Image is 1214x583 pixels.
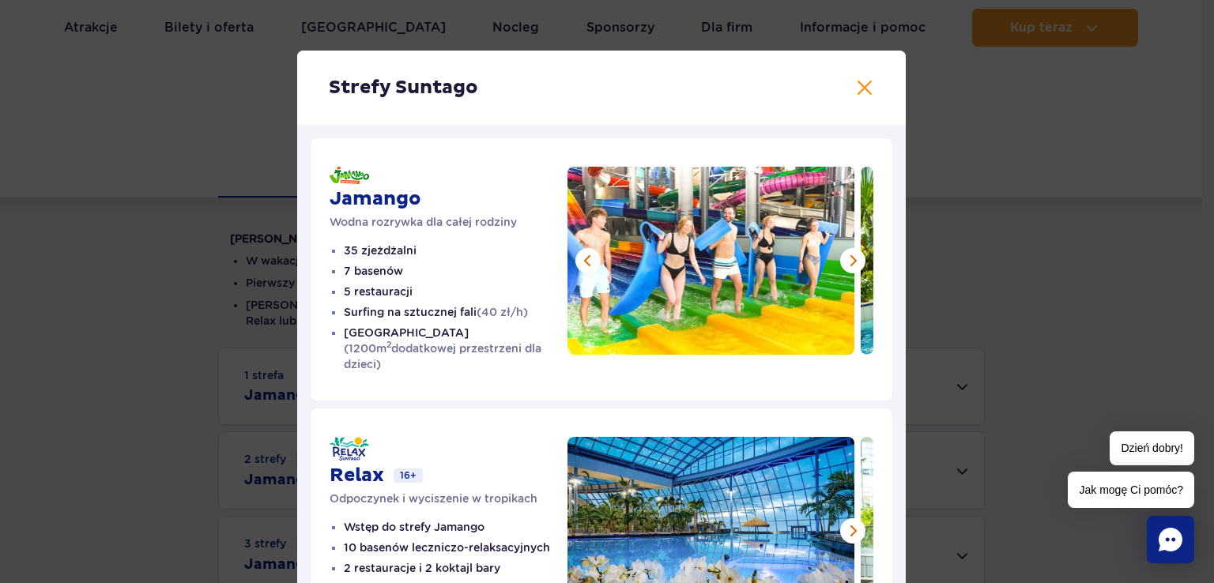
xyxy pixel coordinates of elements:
[394,468,423,483] span: 16+
[344,540,567,555] li: 10 basenów leczniczo-relaksacyjnych
[344,560,567,576] li: 2 restauracje i 2 koktajl bary
[344,519,567,535] li: Wstęp do strefy Jamango
[1110,431,1194,465] span: Dzień dobry!
[1068,472,1194,508] span: Jak mogę Ci pomóc?
[344,284,567,299] li: 5 restauracji
[567,167,854,355] img: Grupa przyjaciół bawiąca się na kolorowej zjeżdżalni
[329,76,874,100] h2: Strefy Suntago
[386,340,391,350] sup: 2
[330,167,369,184] img: Jamango - Water Jungle
[344,263,567,279] li: 7 basenów
[477,306,528,318] span: (40 zł/h)
[1147,516,1194,563] div: Chat
[344,342,541,370] span: (1200m dodatkowej przestrzeni dla dzieci)
[330,464,384,487] h3: Relax
[330,187,567,211] h3: Jamango
[330,437,369,461] img: Relax - Suntago
[330,214,567,230] p: Wodna rozrywka dla całej rodziny
[344,243,567,258] li: 35 zjeżdżalni
[330,491,567,506] p: Odpoczynek i wyciszenie w tropikach
[344,304,567,320] li: Surfing na sztucznej fali
[344,325,567,372] li: [GEOGRAPHIC_DATA]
